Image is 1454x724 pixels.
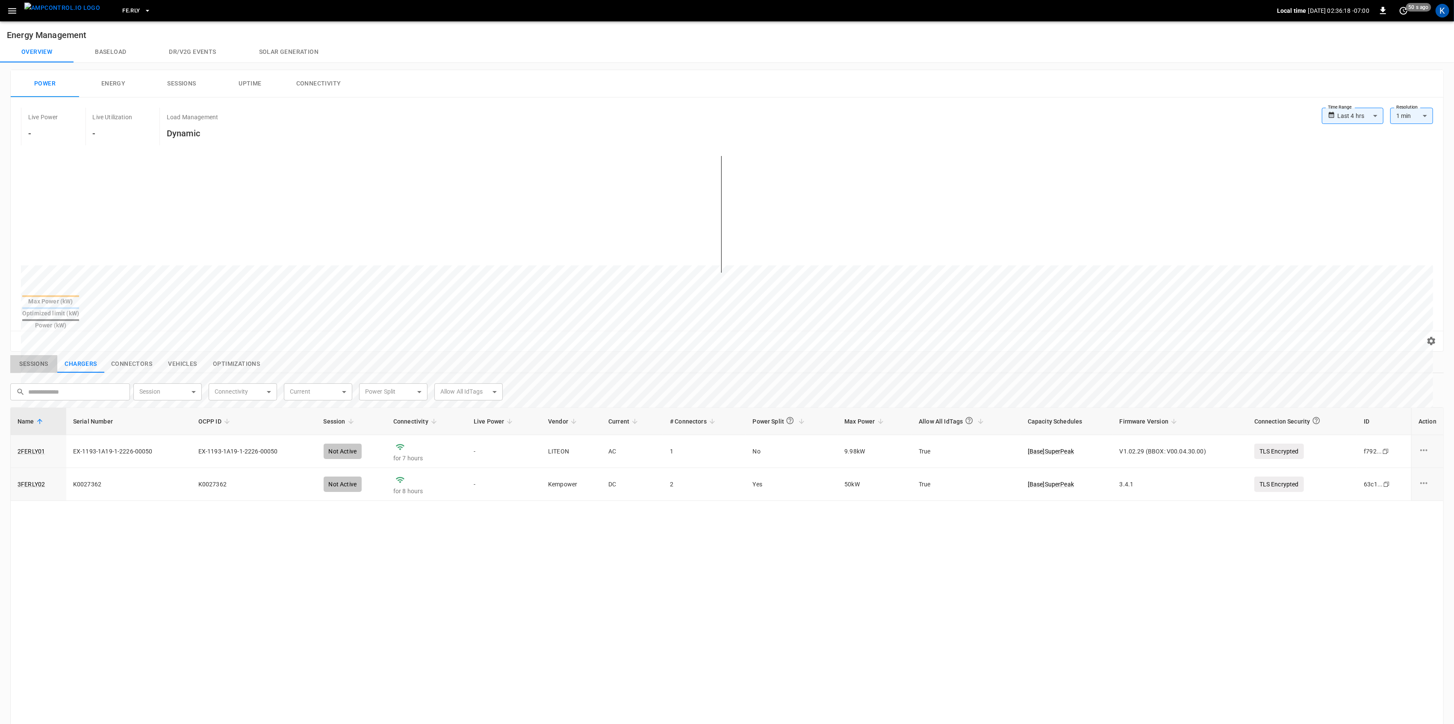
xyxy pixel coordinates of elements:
p: [DATE] 02:36:18 -07:00 [1308,6,1369,15]
a: 3FERLY02 [18,480,45,489]
span: Power Split [753,413,808,430]
label: Resolution [1396,104,1418,111]
div: profile-icon [1436,4,1449,18]
button: Energy [79,70,147,97]
div: charge point options [1419,445,1436,458]
button: Uptime [216,70,284,97]
span: Session [324,416,357,427]
span: Current [608,416,640,427]
span: Vendor [548,416,579,427]
p: Live Power [28,113,58,121]
span: Name [18,416,45,427]
span: Max Power [844,416,886,427]
img: ampcontrol.io logo [24,3,100,13]
label: Time Range [1328,104,1352,111]
button: show latest vehicles [159,355,206,373]
button: Baseload [74,42,147,62]
p: Local time [1277,6,1307,15]
p: Load Management [167,113,218,121]
span: # Connectors [670,416,718,427]
th: Capacity Schedules [1021,408,1113,435]
span: OCPP ID [198,416,233,427]
span: 50 s ago [1406,3,1431,12]
h6: - [93,127,132,140]
h6: - [28,127,58,140]
button: show latest connectors [104,355,159,373]
div: Connection Security [1254,413,1322,430]
button: FE.RLY [119,3,154,19]
div: Last 4 hrs [1337,108,1383,124]
th: Action [1411,408,1443,435]
button: Dr/V2G events [147,42,237,62]
a: 2FERLY01 [18,447,45,456]
button: Power [11,70,79,97]
div: charge point options [1419,478,1436,491]
h6: Dynamic [167,127,218,140]
span: Connectivity [393,416,439,427]
button: Solar generation [238,42,340,62]
th: Serial Number [66,408,192,435]
button: show latest sessions [10,355,57,373]
button: Connectivity [284,70,353,97]
p: Live Utilization [93,113,132,121]
span: Firmware Version [1120,416,1180,427]
button: Sessions [147,70,216,97]
button: show latest optimizations [206,355,267,373]
span: FE.RLY [122,6,140,16]
th: ID [1357,408,1411,435]
span: Live Power [474,416,516,427]
span: Allow All IdTags [919,413,986,430]
button: set refresh interval [1397,4,1410,18]
button: show latest charge points [57,355,104,373]
div: 1 min [1390,108,1433,124]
